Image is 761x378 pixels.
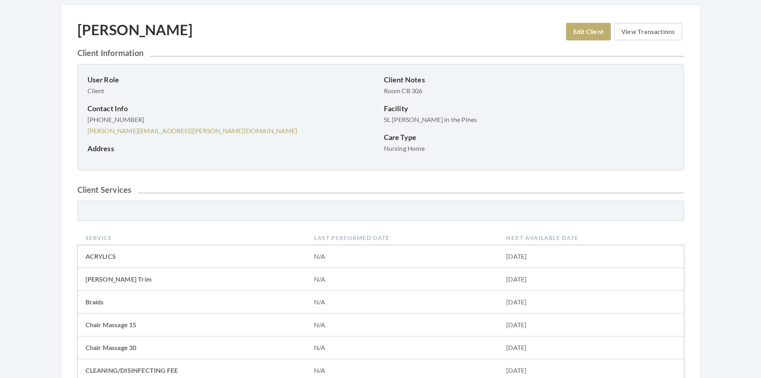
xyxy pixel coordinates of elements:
[77,21,193,38] h1: [PERSON_NAME]
[77,314,306,336] td: Chair Massage 15
[87,85,378,96] p: Client
[384,74,674,85] p: Client Notes
[384,103,674,114] p: Facility
[77,48,684,58] h2: Client Information
[87,74,378,85] p: User Role
[87,127,298,134] a: [PERSON_NAME][EMAIL_ADDRESS][PERSON_NAME][DOMAIN_NAME]
[77,268,306,291] td: [PERSON_NAME] Trim
[498,314,684,336] td: [DATE]
[77,185,684,194] h2: Client Services
[77,230,306,245] th: Service
[87,116,145,123] span: [PHONE_NUMBER]
[566,23,611,40] a: Edit Client
[77,336,306,359] td: Chair Massage 30
[77,245,306,268] td: ACRYLICS
[87,103,378,114] p: Contact Info
[306,268,498,291] td: N/A
[498,336,684,359] td: [DATE]
[306,245,498,268] td: N/A
[384,143,674,154] p: Nursing Home
[306,291,498,314] td: N/A
[614,23,682,40] a: View Transactions
[498,291,684,314] td: [DATE]
[306,314,498,336] td: N/A
[306,230,498,245] th: Last Performed Date
[384,132,674,143] p: Care Type
[87,143,378,154] p: Address
[498,268,684,291] td: [DATE]
[306,336,498,359] td: N/A
[498,230,684,245] th: Next Available Date
[498,245,684,268] td: [DATE]
[77,291,306,314] td: Braids
[384,114,674,125] p: St. [PERSON_NAME] in the Pines
[384,85,674,96] p: Room CB 306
